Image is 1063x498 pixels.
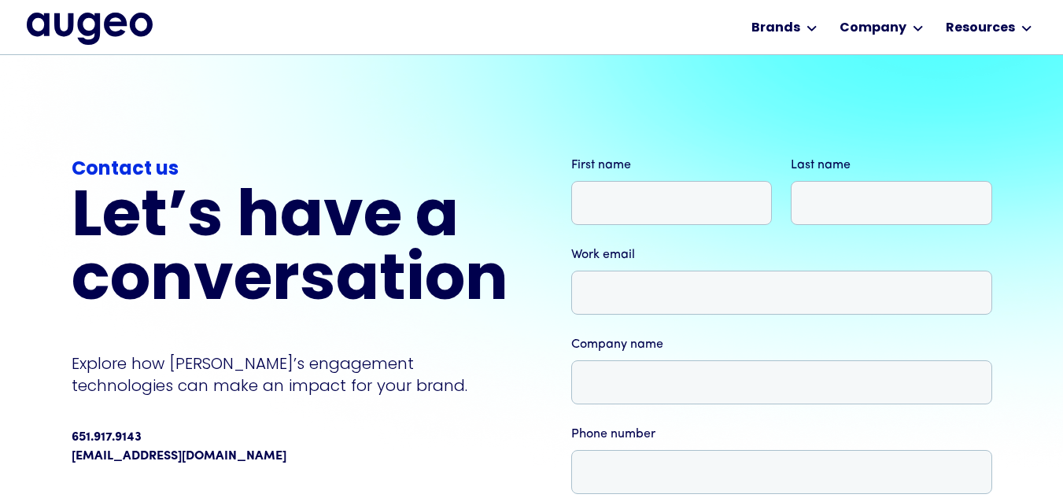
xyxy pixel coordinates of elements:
div: Resources [946,19,1015,38]
label: Company name [571,335,992,354]
a: home [27,13,153,44]
h2: Let’s have a conversation [72,187,508,315]
p: Explore how [PERSON_NAME]’s engagement technologies can make an impact for your brand. [72,352,508,397]
div: 651.917.9143 [72,428,142,447]
div: Brands [751,19,800,38]
label: Work email [571,245,992,264]
img: Augeo's full logo in midnight blue. [27,13,153,44]
label: Last name [791,156,992,175]
div: Contact us [72,156,508,184]
div: Company [840,19,906,38]
label: First name [571,156,773,175]
label: Phone number [571,425,992,444]
a: [EMAIL_ADDRESS][DOMAIN_NAME] [72,447,286,466]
